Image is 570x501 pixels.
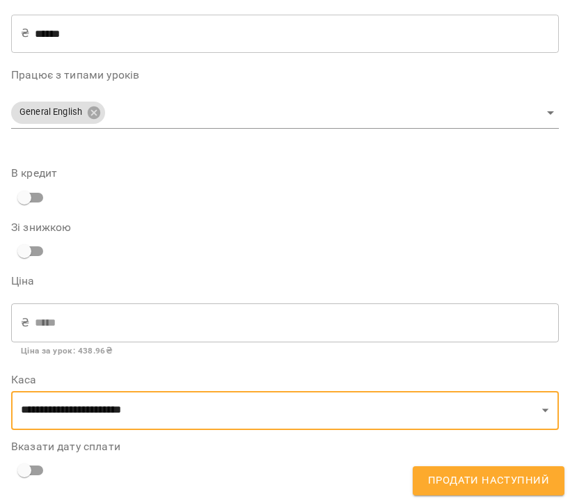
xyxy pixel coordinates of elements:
label: Працює з типами уроків [11,70,559,81]
div: General English [11,102,105,124]
p: ₴ [21,315,29,331]
label: Зі знижкою [11,222,559,233]
p: ₴ [21,25,29,42]
span: Продати наступний [428,472,549,490]
label: Каса [11,374,559,385]
div: General English [11,97,559,129]
label: Вказати дату сплати [11,441,559,452]
label: В кредит [11,168,559,179]
span: General English [11,106,90,119]
b: Ціна за урок : 438.96 ₴ [21,346,112,356]
button: Продати наступний [413,466,564,495]
label: Ціна [11,276,559,287]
